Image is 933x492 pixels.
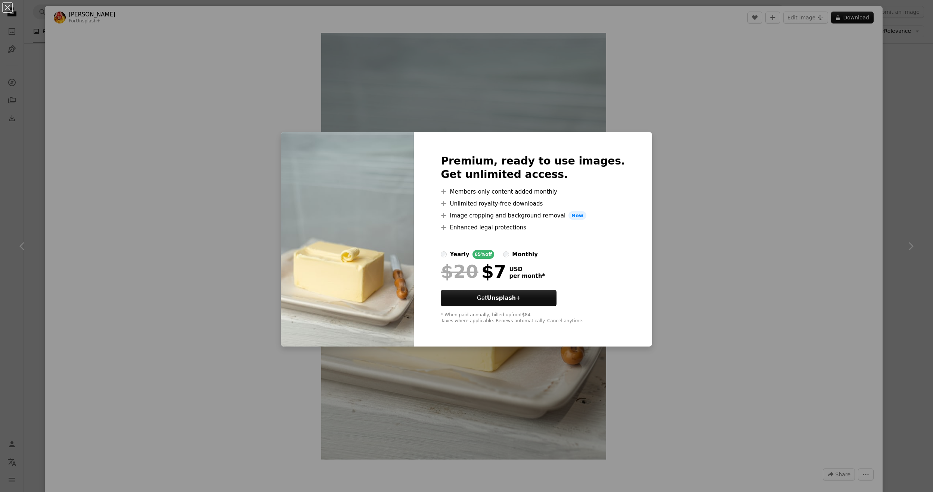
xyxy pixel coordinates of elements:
[472,250,495,259] div: 65% off
[487,295,521,301] strong: Unsplash+
[441,199,625,208] li: Unlimited royalty-free downloads
[512,250,538,259] div: monthly
[441,211,625,220] li: Image cropping and background removal
[441,154,625,181] h2: Premium, ready to use images. Get unlimited access.
[441,223,625,232] li: Enhanced legal protections
[509,266,545,273] span: USD
[441,312,625,324] div: * When paid annually, billed upfront $84 Taxes where applicable. Renews automatically. Cancel any...
[450,250,469,259] div: yearly
[441,262,506,281] div: $7
[441,290,557,306] button: GetUnsplash+
[509,273,545,279] span: per month *
[441,262,478,281] span: $20
[281,132,414,347] img: premium_photo-1700440539073-c769891a9e3f
[568,211,586,220] span: New
[441,187,625,196] li: Members-only content added monthly
[503,251,509,257] input: monthly
[441,251,447,257] input: yearly65%off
